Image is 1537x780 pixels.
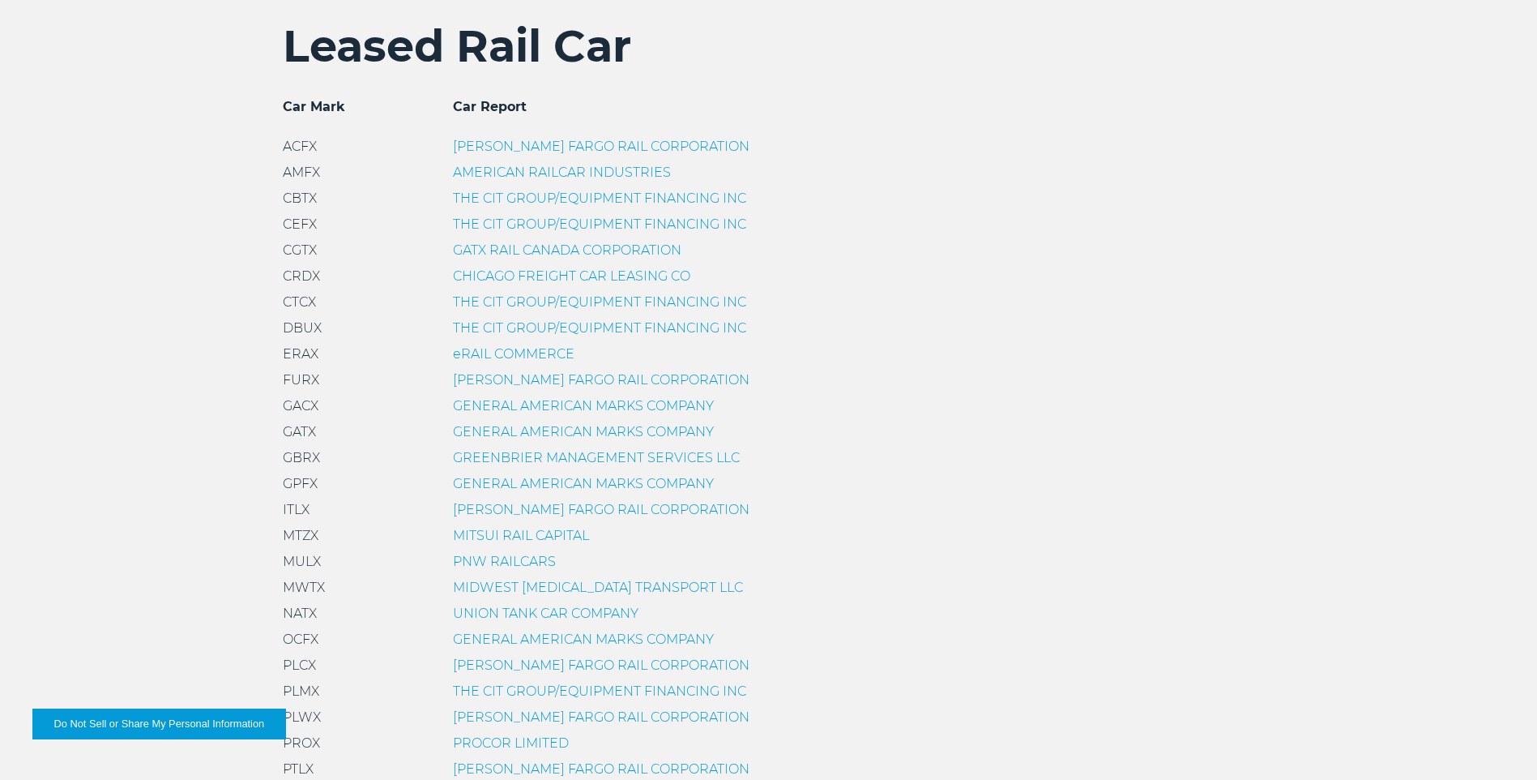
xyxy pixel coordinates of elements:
[453,398,714,414] a: GENERAL AMERICAN MARKS COMPANY
[283,761,314,777] span: PTLX
[283,606,317,621] span: NATX
[283,502,310,517] span: ITLX
[453,191,746,206] a: THE CIT GROUP/EQUIPMENT FINANCING INC
[283,346,318,362] span: ERAX
[283,632,318,647] span: OCFX
[283,684,319,699] span: PLMX
[453,554,556,569] a: PNW RAILCARS
[283,735,320,751] span: PROX
[453,99,527,114] span: Car Report
[453,450,740,465] a: GREENBRIER MANAGEMENT SERVICES LLC
[453,165,671,180] a: AMERICAN RAILCAR INDUSTRIES
[283,476,318,491] span: GPFX
[453,735,569,751] a: PROCOR LIMITED
[453,320,746,336] a: THE CIT GROUP/EQUIPMENT FINANCING INC
[453,761,749,777] a: [PERSON_NAME] FARGO RAIL CORPORATION
[283,658,316,673] span: PLCX
[283,191,317,206] span: CBTX
[453,139,749,154] a: [PERSON_NAME] FARGO RAIL CORPORATION
[453,632,714,647] a: GENERAL AMERICAN MARKS COMPANY
[453,528,589,543] a: MITSUI RAIL CAPITAL
[283,398,318,414] span: GACX
[453,294,746,310] a: THE CIT GROUP/EQUIPMENT FINANCING INC
[453,658,749,673] a: [PERSON_NAME] FARGO RAIL CORPORATION
[283,216,317,232] span: CEFX
[453,684,746,699] a: THE CIT GROUP/EQUIPMENT FINANCING INC
[453,580,743,595] a: MIDWEST [MEDICAL_DATA] TRANSPORT LLC
[453,424,714,439] a: GENERAL AMERICAN MARKS COMPANY
[453,709,749,725] a: [PERSON_NAME] FARGO RAIL CORPORATION
[453,606,638,621] a: UNION TANK CAR COMPANY
[283,165,320,180] span: AMFX
[283,294,316,310] span: CTCX
[283,268,320,284] span: CRDX
[283,528,318,543] span: MTZX
[283,450,320,465] span: GBRX
[283,242,317,258] span: CGTX
[283,554,321,569] span: MULX
[453,502,749,517] a: [PERSON_NAME] FARGO RAIL CORPORATION
[453,372,749,388] a: [PERSON_NAME] FARGO RAIL CORPORATION
[283,19,1255,73] h2: Leased Rail Car
[283,424,316,439] span: GATX
[453,268,690,284] a: CHICAGO FREIGHT CAR LEASING CO
[453,346,574,362] a: eRAIL COMMERCE
[453,242,681,258] a: GATX RAIL CANADA CORPORATION
[453,216,746,232] a: THE CIT GROUP/EQUIPMENT FINANCING INC
[453,476,714,491] a: GENERAL AMERICAN MARKS COMPANY
[283,320,322,336] span: DBUX
[283,99,345,114] span: Car Mark
[32,709,286,739] button: Do Not Sell or Share My Personal Information
[283,709,321,725] span: PLWX
[283,139,317,154] span: ACFX
[283,372,319,388] span: FURX
[283,580,325,595] span: MWTX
